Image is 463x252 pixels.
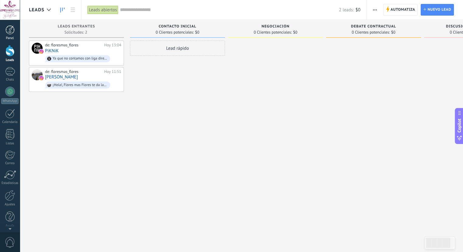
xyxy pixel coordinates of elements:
[57,4,68,16] a: Leads
[1,203,19,207] div: Ajustes
[130,41,225,56] div: Lead rápido
[159,24,196,29] span: Contacto inicial
[1,98,19,104] div: WhatsApp
[356,7,360,13] span: $0
[45,74,78,80] a: [PERSON_NAME]
[32,24,121,30] div: Leads Entrantes
[456,119,462,133] span: Copilot
[391,31,395,34] span: $0
[104,43,121,48] div: Hoy 13:04
[68,4,78,16] a: Lista
[254,31,292,34] span: 0 Clientes potenciales:
[39,76,44,80] img: instagram.svg
[352,31,390,34] span: 0 Clientes potenciales:
[65,31,87,34] span: Solicitudes: 2
[195,31,199,34] span: $0
[104,69,121,74] div: Hoy 11:51
[39,49,44,54] img: instagram.svg
[1,36,19,40] div: Panel
[45,43,102,48] div: de: floresmas_flores
[383,4,418,16] a: Automatiza
[1,78,19,82] div: Chats
[231,24,320,30] div: Negociación
[421,4,454,16] a: Nuevo lead
[156,31,194,34] span: 0 Clientes potenciales:
[53,83,107,87] div: ¡Hola!, Flores mas Flores te da la bienvenida; estamos a tus órdenes para la organización complet...
[329,24,418,30] div: Debate contractual
[87,5,118,14] div: Leads abiertos
[32,43,43,54] div: PiKNiK
[1,161,19,165] div: Correo
[351,24,396,29] span: Debate contractual
[58,24,95,29] span: Leads Entrantes
[1,181,19,185] div: Estadísticas
[391,4,415,15] span: Automatiza
[370,4,379,16] button: Más
[45,69,102,74] div: de: floresmas_flores
[1,120,19,124] div: Calendario
[1,58,19,62] div: Leads
[293,31,297,34] span: $0
[339,7,354,13] span: 2 leads:
[29,7,44,13] span: Leads
[133,24,222,30] div: Contacto inicial
[45,48,59,53] a: PiKNiK
[1,142,19,146] div: Listas
[53,56,107,61] div: Ya que no contamos con liga directa!
[32,69,43,80] div: Penelope Viva
[261,24,289,29] span: Negociación
[427,4,451,15] span: Nuevo lead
